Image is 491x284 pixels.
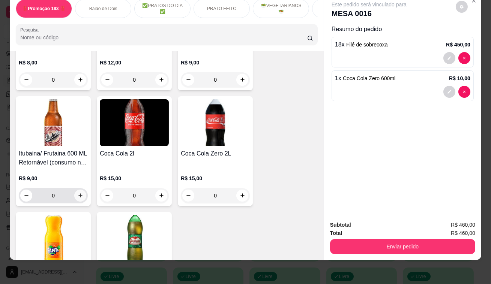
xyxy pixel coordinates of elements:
button: decrease-product-quantity [458,52,470,64]
p: Baião de Dois [89,6,117,12]
p: R$ 10,00 [449,75,470,82]
button: decrease-product-quantity [101,190,113,202]
strong: Subtotal [330,222,351,228]
img: product-image [19,215,88,262]
input: Pesquisa [20,34,307,41]
p: Resumo do pedido [332,25,474,34]
h4: Itubaina/ Frutaina 600 ML Retornável (consumo no Local) [19,149,88,167]
p: R$ 12,00 [100,59,169,66]
button: decrease-product-quantity [443,52,455,64]
p: ✅PRATOS DO DIA ✅ [141,3,184,15]
button: increase-product-quantity [155,190,167,202]
p: ‼️Promoção 193 ‼️ [23,6,66,12]
span: Coca Cola Zero 600ml [343,75,395,81]
p: Este pedido será vinculado para [332,1,407,8]
button: decrease-product-quantity [443,86,455,98]
p: R$ 15,00 [100,175,169,182]
p: MESA 0016 [332,8,407,19]
h4: Coca Cola 2l [100,149,169,158]
strong: Total [330,230,342,236]
p: R$ 8,00 [19,59,88,66]
label: Pesquisa [20,27,41,33]
button: increase-product-quantity [236,190,248,202]
button: decrease-product-quantity [182,190,194,202]
span: Filé de sobrecoxa [346,42,388,48]
p: 18 x [335,40,388,49]
button: decrease-product-quantity [101,74,113,86]
button: increase-product-quantity [74,190,86,202]
span: R$ 460,00 [451,221,475,229]
button: increase-product-quantity [236,74,248,86]
button: decrease-product-quantity [20,190,32,202]
p: R$ 9,00 [19,175,88,182]
p: R$ 15,00 [181,175,250,182]
button: increase-product-quantity [155,74,167,86]
button: decrease-product-quantity [20,74,32,86]
button: decrease-product-quantity [456,1,468,13]
img: product-image [100,215,169,262]
p: 🥗VEGETARIANOS🥗 [259,3,303,15]
span: R$ 460,00 [451,229,475,237]
p: R$ 450,00 [446,41,470,48]
img: product-image [100,99,169,146]
p: R$ 9,00 [181,59,250,66]
button: decrease-product-quantity [458,86,470,98]
button: Enviar pedido [330,239,475,254]
p: PRATO FEITO [207,6,237,12]
button: increase-product-quantity [74,74,86,86]
button: decrease-product-quantity [182,74,194,86]
p: 1 x [335,74,395,83]
img: product-image [181,99,250,146]
img: product-image [19,99,88,146]
h4: Coca Cola Zero 2L [181,149,250,158]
